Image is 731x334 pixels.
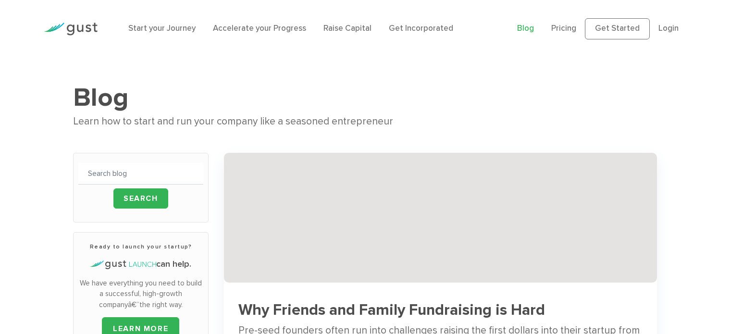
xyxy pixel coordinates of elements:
a: Blog [517,24,534,33]
h3: Ready to launch your startup? [78,242,203,251]
h4: can help. [78,258,203,271]
a: Accelerate your Progress [213,24,306,33]
h1: Blog [73,82,658,113]
img: Gust Logo [44,23,98,36]
input: Search blog [78,163,203,185]
a: Get Incorporated [389,24,453,33]
a: Start your Journey [128,24,196,33]
a: Raise Capital [323,24,372,33]
div: Learn how to start and run your company like a seasoned entrepreneur [73,113,658,130]
p: We have everything you need to build a successful, high-growth companyâ€”the right way. [78,278,203,310]
input: Search [113,188,168,209]
a: Login [658,24,679,33]
a: Pricing [551,24,576,33]
h3: Why Friends and Family Fundraising is Hard [238,302,643,319]
a: Get Started [585,18,650,39]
